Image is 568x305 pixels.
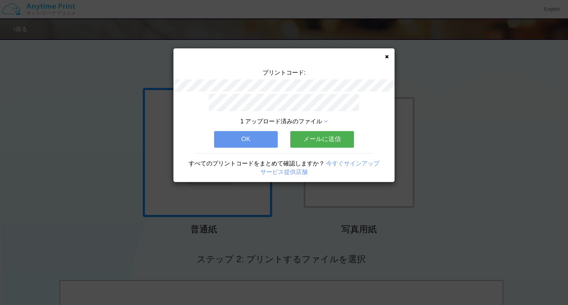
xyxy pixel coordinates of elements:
[240,118,322,124] span: 1 アップロード済みのファイル
[260,169,308,175] a: サービス提供店舗
[290,131,354,147] button: メールに送信
[326,160,379,167] a: 今すぐサインアップ
[214,131,278,147] button: OK
[263,69,305,76] span: プリントコード:
[189,160,325,167] span: すべてのプリントコードをまとめて確認しますか？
